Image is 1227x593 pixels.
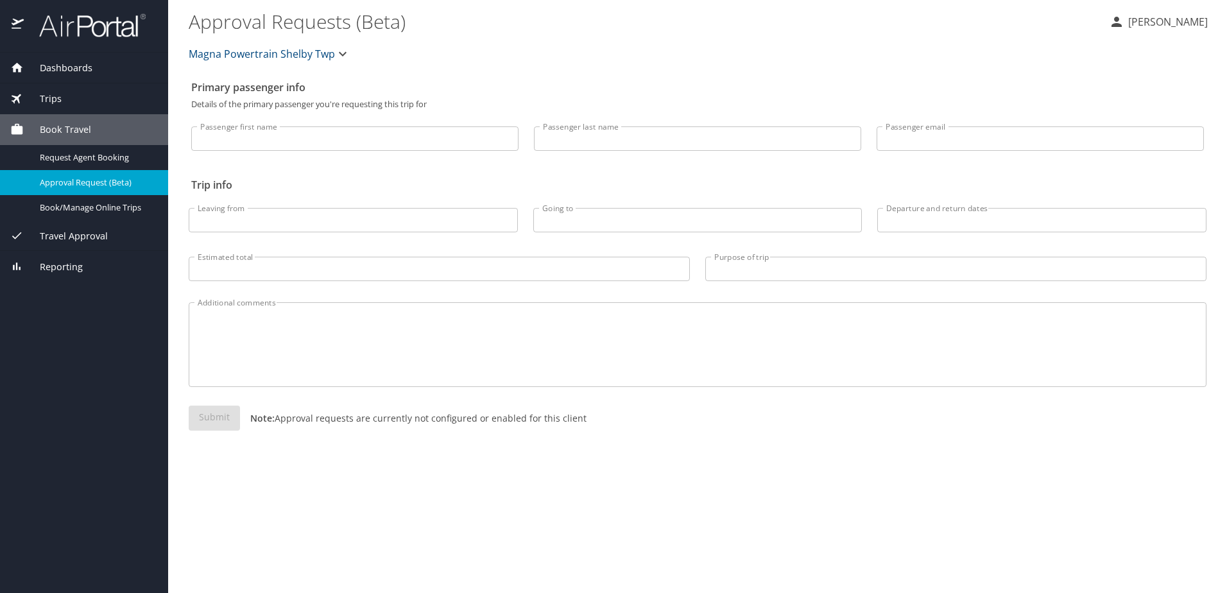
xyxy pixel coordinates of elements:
span: Book/Manage Online Trips [40,202,153,214]
span: Book Travel [24,123,91,137]
h2: Primary passenger info [191,77,1204,98]
button: Magna Powertrain Shelby Twp [184,41,356,67]
span: Reporting [24,260,83,274]
span: Approval Request (Beta) [40,176,153,189]
p: Details of the primary passenger you're requesting this trip for [191,100,1204,108]
img: icon-airportal.png [12,13,25,38]
img: airportal-logo.png [25,13,146,38]
p: [PERSON_NAME] [1124,14,1208,30]
p: Approval requests are currently not configured or enabled for this client [240,411,587,425]
span: Trips [24,92,62,106]
h1: Approval Requests (Beta) [189,1,1099,41]
button: [PERSON_NAME] [1104,10,1213,33]
span: Dashboards [24,61,92,75]
span: Magna Powertrain Shelby Twp [189,45,335,63]
h2: Trip info [191,175,1204,195]
span: Travel Approval [24,229,108,243]
strong: Note: [250,412,275,424]
span: Request Agent Booking [40,151,153,164]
